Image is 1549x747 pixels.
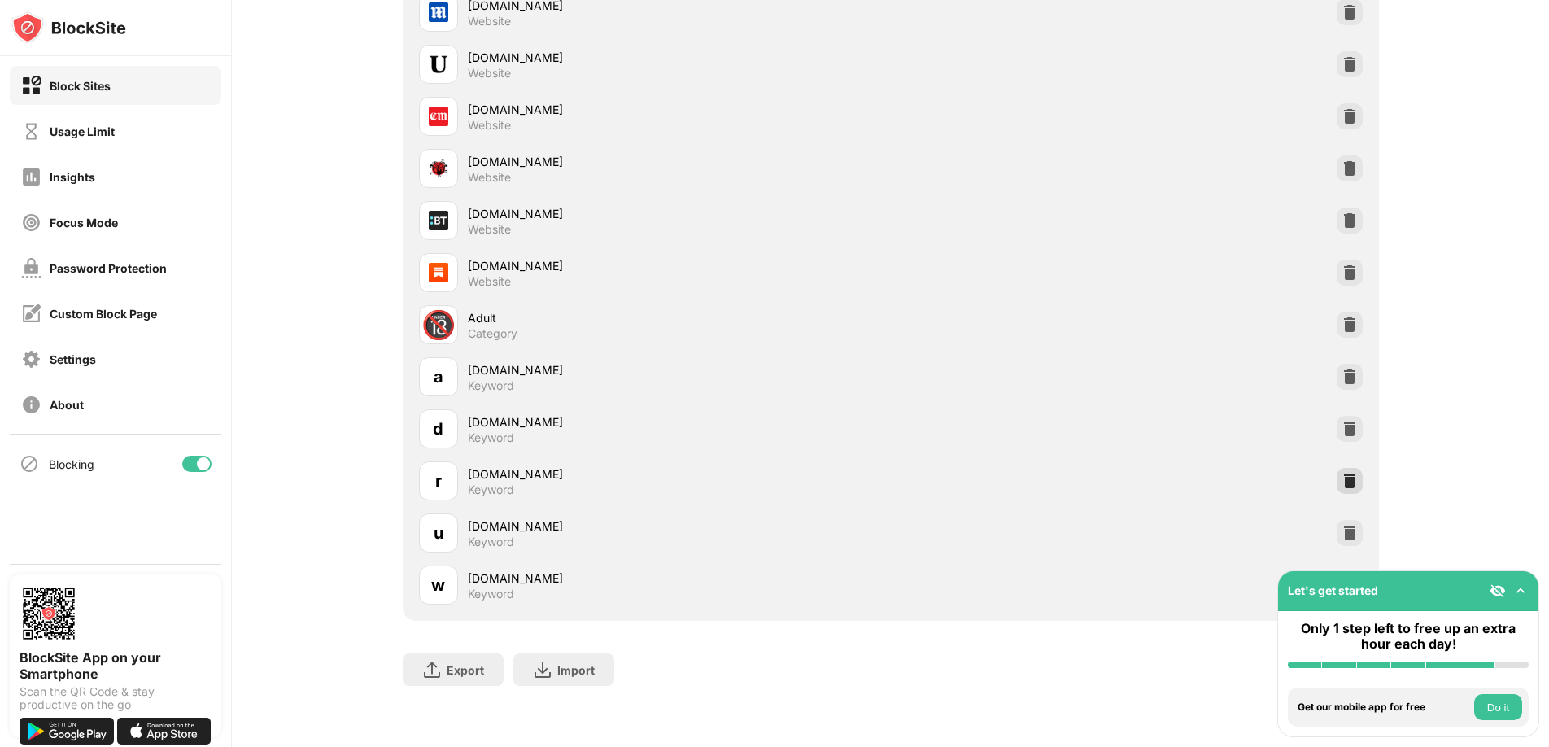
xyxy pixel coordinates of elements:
div: Settings [50,352,96,366]
div: Keyword [468,483,514,497]
div: [DOMAIN_NAME] [468,465,891,483]
div: Import [557,663,595,677]
div: [DOMAIN_NAME] [468,153,891,170]
img: favicons [429,211,448,230]
div: Website [468,118,511,133]
div: Get our mobile app for free [1298,701,1470,713]
img: favicons [429,55,448,74]
div: Website [468,14,511,28]
div: Let's get started [1288,583,1378,597]
img: focus-off.svg [21,212,41,233]
img: time-usage-off.svg [21,121,41,142]
div: Adult [468,309,891,326]
div: Keyword [468,587,514,601]
div: w [431,573,445,597]
img: block-on.svg [21,76,41,96]
div: r [435,469,442,493]
div: [DOMAIN_NAME] [468,413,891,430]
div: About [50,398,84,412]
div: Password Protection [50,261,167,275]
div: Block Sites [50,79,111,93]
button: Do it [1474,694,1522,720]
img: favicons [429,263,448,282]
div: Category [468,326,517,341]
img: favicons [429,2,448,22]
div: Blocking [49,457,94,471]
img: about-off.svg [21,395,41,415]
div: [DOMAIN_NAME] [468,518,891,535]
div: d [433,417,443,441]
img: get-it-on-google-play.svg [20,718,114,745]
img: omni-setup-toggle.svg [1512,583,1529,599]
div: Focus Mode [50,216,118,229]
img: favicons [429,159,448,178]
div: [DOMAIN_NAME] [468,257,891,274]
div: Keyword [468,378,514,393]
img: logo-blocksite.svg [11,11,126,44]
div: BlockSite App on your Smartphone [20,649,212,682]
div: Scan the QR Code & stay productive on the go [20,685,212,711]
img: blocking-icon.svg [20,454,39,474]
div: a [434,365,443,389]
div: [DOMAIN_NAME] [468,101,891,118]
div: Website [468,66,511,81]
div: [DOMAIN_NAME] [468,205,891,222]
div: Keyword [468,430,514,445]
div: [DOMAIN_NAME] [468,49,891,66]
img: customize-block-page-off.svg [21,304,41,324]
div: u [434,521,443,545]
div: 🔞 [421,308,456,342]
img: eye-not-visible.svg [1490,583,1506,599]
div: Export [447,663,484,677]
div: Usage Limit [50,124,115,138]
img: password-protection-off.svg [21,258,41,278]
div: Insights [50,170,95,184]
div: Custom Block Page [50,307,157,321]
img: insights-off.svg [21,167,41,187]
div: [DOMAIN_NAME] [468,361,891,378]
img: favicons [429,107,448,126]
img: options-page-qr-code.png [20,584,78,643]
div: Only 1 step left to free up an extra hour each day! [1288,621,1529,652]
div: Website [468,222,511,237]
div: Website [468,274,511,289]
img: download-on-the-app-store.svg [117,718,212,745]
div: [DOMAIN_NAME] [468,570,891,587]
div: Keyword [468,535,514,549]
img: settings-off.svg [21,349,41,369]
div: Website [468,170,511,185]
